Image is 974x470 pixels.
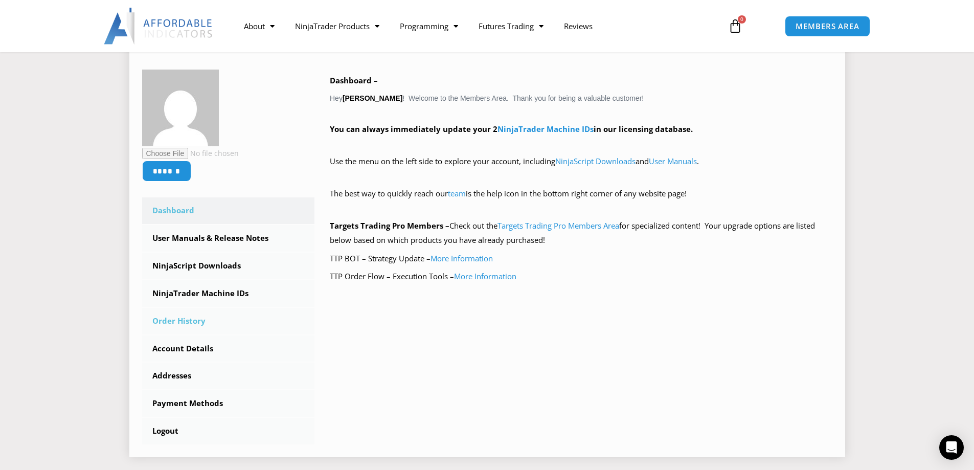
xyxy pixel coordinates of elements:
[142,197,315,444] nav: Account pages
[330,154,832,183] p: Use the menu on the left side to explore your account, including and .
[142,335,315,362] a: Account Details
[330,252,832,266] p: TTP BOT – Strategy Update –
[738,15,746,24] span: 0
[555,156,636,166] a: NinjaScript Downloads
[142,308,315,334] a: Order History
[497,220,619,231] a: Targets Trading Pro Members Area
[431,253,493,263] a: More Information
[330,124,693,134] strong: You can always immediately update your 2 in our licensing database.
[649,156,697,166] a: User Manuals
[330,270,832,284] p: TTP Order Flow – Execution Tools –
[142,197,315,224] a: Dashboard
[330,219,832,248] p: Check out the for specialized content! Your upgrade options are listed below based on which produ...
[785,16,870,37] a: MEMBERS AREA
[142,225,315,252] a: User Manuals & Release Notes
[330,74,832,284] div: Hey ! Welcome to the Members Area. Thank you for being a valuable customer!
[330,220,449,231] strong: Targets Trading Pro Members –
[939,435,964,460] div: Open Intercom Messenger
[796,23,859,30] span: MEMBERS AREA
[330,75,378,85] b: Dashboard –
[142,253,315,279] a: NinjaScript Downloads
[142,390,315,417] a: Payment Methods
[234,14,716,38] nav: Menu
[330,187,832,215] p: The best way to quickly reach our is the help icon in the bottom right corner of any website page!
[142,363,315,389] a: Addresses
[343,94,402,102] strong: [PERSON_NAME]
[142,418,315,444] a: Logout
[142,70,219,146] img: d791d1446e17c2c1d3564167f80d8830be35d4615bc973a73f0ab2fe7cb6ecdd
[713,11,758,41] a: 0
[234,14,285,38] a: About
[104,8,214,44] img: LogoAI | Affordable Indicators – NinjaTrader
[390,14,468,38] a: Programming
[554,14,603,38] a: Reviews
[468,14,554,38] a: Futures Trading
[497,124,594,134] a: NinjaTrader Machine IDs
[285,14,390,38] a: NinjaTrader Products
[142,280,315,307] a: NinjaTrader Machine IDs
[448,188,466,198] a: team
[454,271,516,281] a: More Information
